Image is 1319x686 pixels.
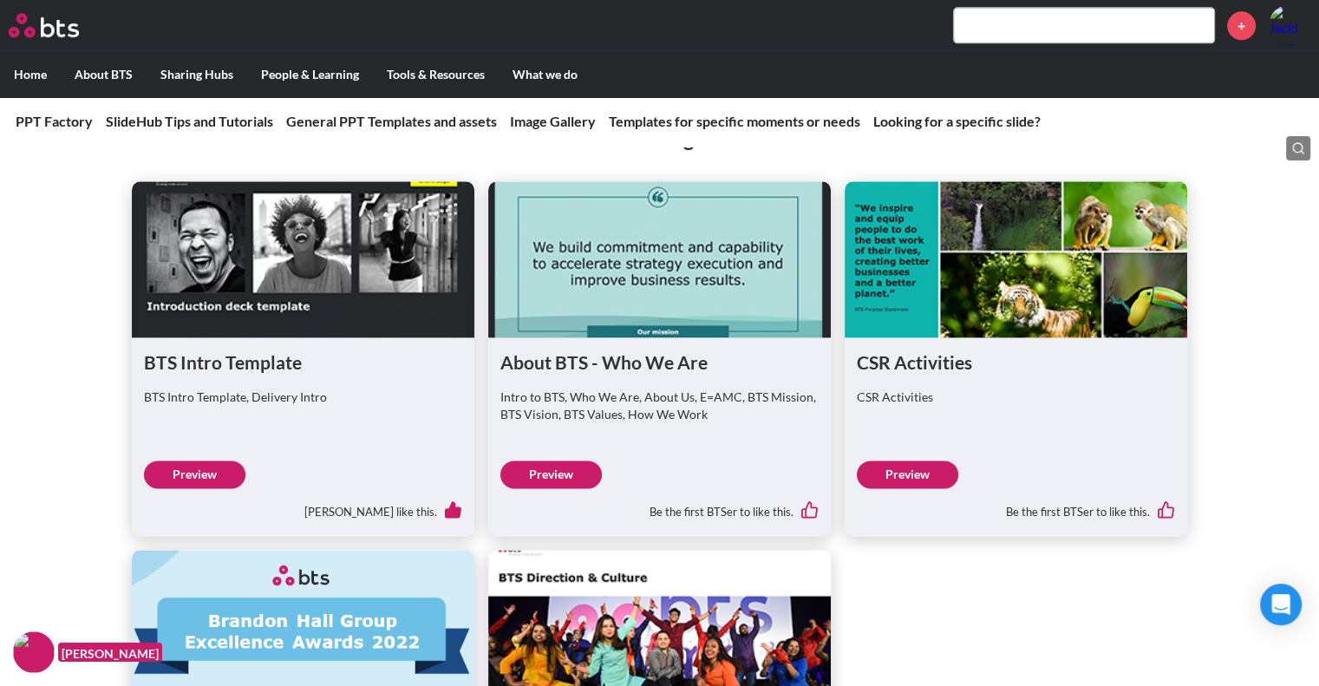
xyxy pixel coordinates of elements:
h1: BTS Intro Template [144,350,462,375]
a: Profile [1269,4,1310,46]
a: SlideHub Tips and Tutorials [106,113,273,129]
img: Jacki Massaro [1269,4,1310,46]
figcaption: [PERSON_NAME] [58,643,162,663]
img: F [13,631,55,673]
a: PPT Factory [16,113,93,129]
div: [PERSON_NAME] like this. [144,488,462,525]
p: CSR Activities [857,389,1175,406]
a: Go home [9,13,111,37]
a: Looking for a specific slide? [873,113,1041,129]
h1: CSR Activities [857,350,1175,375]
div: Be the first BTSer to like this. [857,488,1175,525]
div: Be the first BTSer to like this. [500,488,819,525]
label: Sharing Hubs [147,52,247,97]
label: People & Learning [247,52,373,97]
a: Image Gallery [510,113,596,129]
a: Preview [857,461,958,488]
a: Templates for specific moments or needs [609,113,860,129]
a: Preview [500,461,602,488]
p: BTS Intro Template, Delivery Intro [144,389,462,406]
label: Tools & Resources [373,52,499,97]
a: General PPT Templates and assets [286,113,497,129]
a: + [1227,11,1256,40]
a: Preview [144,461,245,488]
div: Open Intercom Messenger [1260,584,1302,625]
p: Intro to BTS, Who We Are, About Us, E=AMC, BTS Mission, BTS Vision, BTS Values, How We Work [500,389,819,422]
img: BTS Logo [9,13,79,37]
label: What we do [499,52,591,97]
label: About BTS [61,52,147,97]
h1: About BTS - Who We Are [500,350,819,375]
